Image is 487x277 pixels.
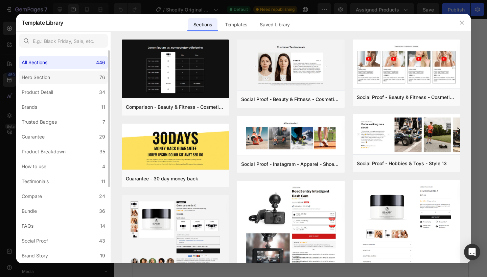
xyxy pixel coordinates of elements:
[353,40,460,90] img: sp8.png
[237,116,344,155] img: sp30.png
[22,162,46,171] div: How to use
[241,95,340,103] div: Social Proof - Beauty & Fitness - Cosmetic - Style 16
[122,40,229,99] img: c19.png
[99,148,105,156] div: 35
[22,103,37,111] div: Brands
[99,88,105,96] div: 34
[99,207,105,215] div: 36
[22,237,48,245] div: Social Proof
[22,73,50,81] div: Hero Section
[22,252,48,260] div: Brand Story
[126,103,225,111] div: Comparison - Beauty & Fitness - Cosmetic - Ingredients - Style 19
[96,58,105,67] div: 446
[357,159,447,168] div: Social Proof - Hobbies & Toys - Style 13
[99,192,105,200] div: 24
[241,160,340,168] div: Social Proof - Instagram - Apparel - Shoes - Style 30
[22,207,37,215] div: Bundle
[100,222,105,230] div: 14
[22,192,42,200] div: Compare
[101,177,105,185] div: 11
[357,93,456,101] div: Social Proof - Beauty & Fitness - Cosmetic - Style 8
[99,237,105,245] div: 43
[22,88,53,96] div: Product Detail
[100,252,105,260] div: 19
[22,133,45,141] div: Guarantee
[22,177,49,185] div: Testimonials
[122,124,229,171] img: g30.png
[353,114,460,156] img: sp13.png
[126,175,198,183] div: Guarantee - 30 day money back
[102,162,105,171] div: 4
[22,222,33,230] div: FAQs
[22,14,63,31] h2: Template Library
[102,118,105,126] div: 7
[22,118,57,126] div: Trusted Badges
[353,180,460,276] img: pd11.png
[188,18,217,31] div: Sections
[19,34,108,48] input: E.g.: Black Friday, Sale, etc.
[464,244,480,260] div: Open Intercom Messenger
[101,103,105,111] div: 11
[219,18,253,31] div: Templates
[22,148,66,156] div: Product Breakdown
[99,133,105,141] div: 29
[99,73,105,81] div: 76
[237,40,344,92] img: sp16.png
[22,58,47,67] div: All Sections
[254,18,295,31] div: Saved Library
